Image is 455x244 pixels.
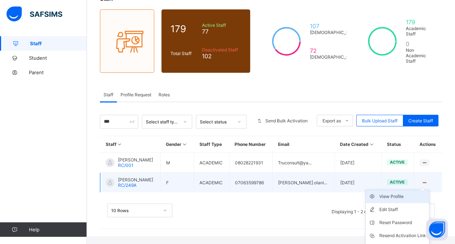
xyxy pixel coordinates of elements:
span: Export as [323,118,341,123]
i: Sort in Ascending Order [117,142,123,147]
div: Edit Staff [379,206,426,213]
td: 07063599786 [229,173,272,193]
span: Staff [30,41,87,46]
td: [PERSON_NAME].olani... [272,173,334,193]
div: View Profile [379,193,426,200]
td: 08028221931 [229,153,272,173]
td: M [160,153,194,173]
span: Parent [29,70,87,75]
span: 179 [170,23,198,34]
button: Open asap [426,219,448,240]
td: [DATE] [334,173,381,193]
img: safsims [7,7,62,22]
span: Roles [159,92,170,97]
i: Sort in Ascending Order [368,142,375,147]
th: Staff Type [194,136,229,153]
div: Total Staff [169,49,200,58]
span: [PERSON_NAME] [118,177,153,182]
div: Resend Activation Link [379,232,426,239]
th: Actions [414,136,442,153]
span: Non Academic Staff [406,47,433,64]
span: Deactivated Staff [202,47,241,52]
span: Staff [104,92,113,97]
div: 10 Rows [111,208,159,213]
span: Active Staff [202,22,241,28]
td: [DATE] [334,153,381,173]
th: Status [381,136,414,153]
th: Phone Number [229,136,272,153]
span: RC/001 [118,163,134,168]
span: Academic Staff [406,26,433,37]
th: Staff [100,136,161,153]
span: [PERSON_NAME] [118,157,153,163]
span: Bulk Upload Staff [362,118,397,123]
div: Select status [200,119,233,125]
li: Displaying 1 - 2 out of 2 [326,203,385,218]
span: Send Bulk Activation [265,118,308,123]
span: 179 [406,18,433,26]
span: [DEMOGRAPHIC_DATA] [310,54,358,60]
span: Create Staff [408,118,433,123]
span: 107 [310,22,358,30]
td: F [160,173,194,193]
div: Reset Password [379,219,426,226]
th: Email [272,136,334,153]
span: [DEMOGRAPHIC_DATA] [310,30,358,35]
td: Truconsult@ya... [272,153,334,173]
td: ACADEMIC [194,153,229,173]
th: Date Created [334,136,381,153]
span: active [390,180,405,185]
div: Select staff type [146,119,179,125]
span: Profile Request [121,92,151,97]
th: Gender [160,136,194,153]
span: 102 [202,52,241,60]
span: 77 [202,28,241,35]
i: Sort in Ascending Order [181,142,188,147]
span: RC/249A [118,182,136,188]
span: active [390,160,405,165]
span: 0 [406,40,433,47]
span: Student [29,55,87,61]
span: Help [29,227,87,232]
span: 72 [310,47,358,54]
td: ACADEMIC [194,173,229,193]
